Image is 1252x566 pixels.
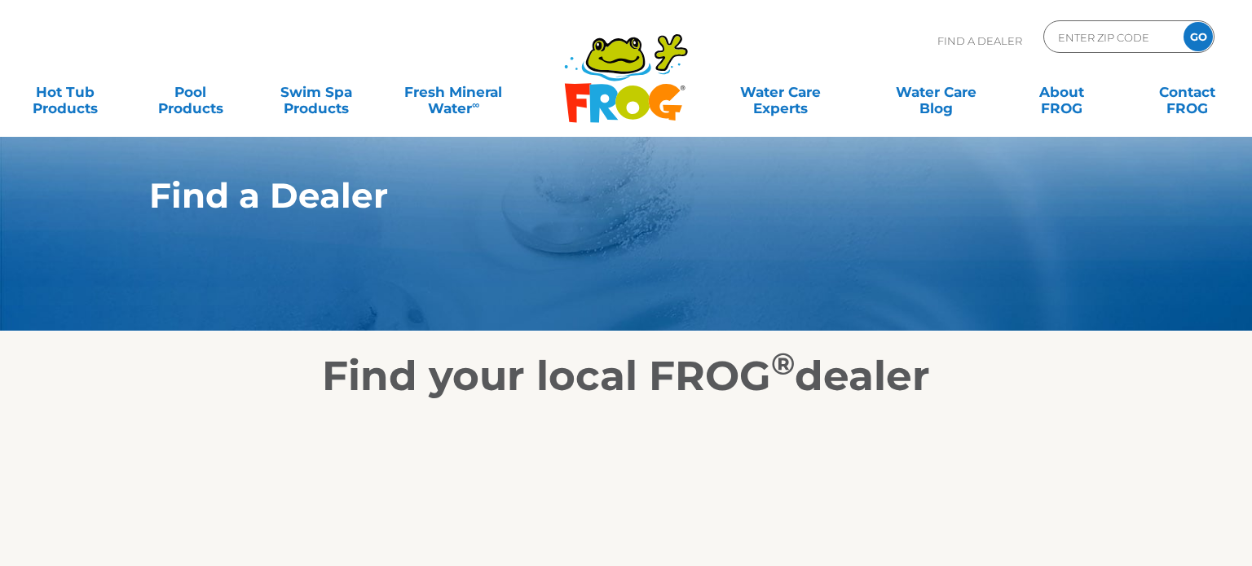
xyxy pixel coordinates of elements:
h1: Find a Dealer [149,176,1027,215]
h2: Find your local FROG dealer [125,352,1127,401]
sup: ® [771,345,795,382]
p: Find A Dealer [937,20,1022,61]
input: Zip Code Form [1056,25,1166,49]
a: Water CareExperts [701,76,859,108]
a: PoolProducts [142,76,240,108]
a: Swim SpaProducts [267,76,365,108]
input: GO [1184,22,1213,51]
a: AboutFROG [1012,76,1110,108]
a: Water CareBlog [888,76,985,108]
a: Hot TubProducts [16,76,114,108]
a: Fresh MineralWater∞ [393,76,515,108]
sup: ∞ [472,99,479,111]
a: ContactFROG [1138,76,1236,108]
